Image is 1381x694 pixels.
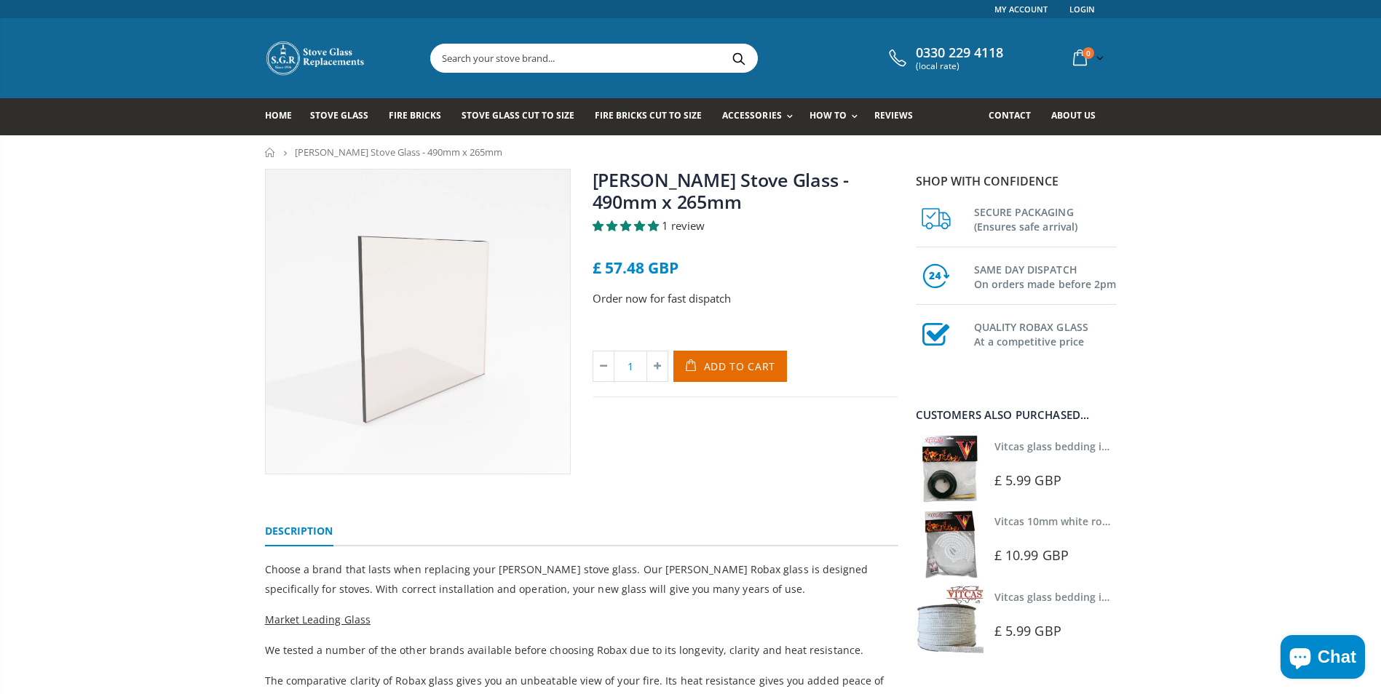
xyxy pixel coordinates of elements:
h3: QUALITY ROBAX GLASS At a competitive price [974,317,1117,349]
span: Fire Bricks Cut To Size [595,109,702,121]
a: Description [265,517,333,546]
span: Stove Glass Cut To Size [462,109,574,121]
span: Market Leading Glass [265,613,371,626]
span: Accessories [722,109,781,121]
inbox-online-store-chat: Shopify online store chat [1276,635,1369,682]
span: Home [265,109,292,121]
a: Vitcas glass bedding in tape - 2mm x 15mm x 2 meters (White) [994,590,1304,604]
button: Add to Cart [673,351,788,382]
a: Accessories [722,98,799,135]
h3: SAME DAY DISPATCH On orders made before 2pm [974,260,1117,292]
span: Fire Bricks [389,109,441,121]
span: £ 5.99 GBP [994,471,1061,489]
input: Search your stove brand... [431,44,920,72]
span: [PERSON_NAME] Stove Glass - 490mm x 265mm [295,145,502,159]
div: Customers also purchased... [916,410,1117,420]
a: Vitcas 10mm white rope kit - includes rope seal and glue! [994,514,1280,528]
h3: SECURE PACKAGING (Ensures safe arrival) [974,202,1117,234]
span: 1 review [662,218,705,233]
span: (local rate) [916,61,1003,71]
p: Order now for fast dispatch [593,290,898,307]
img: Vitcas stove glass bedding in tape [916,586,984,653]
a: Stove Glass [310,98,379,135]
a: [PERSON_NAME] Stove Glass - 490mm x 265mm [593,167,849,214]
a: Home [265,98,303,135]
img: widerectangularstoveglass_802b0500-ea3f-41eb-bc6c-d15b1ae8ae8e_800x_crop_center.webp [266,169,570,474]
a: Contact [989,98,1042,135]
p: Shop with confidence [916,172,1117,190]
span: £ 5.99 GBP [994,622,1061,639]
a: Reviews [874,98,924,135]
a: Stove Glass Cut To Size [462,98,585,135]
span: Add to Cart [704,359,776,373]
span: Choose a brand that lasts when replacing your [PERSON_NAME] stove glass. Our [PERSON_NAME] Robax ... [265,562,868,596]
span: Contact [989,109,1031,121]
a: 0 [1067,44,1107,72]
a: Home [265,148,276,157]
span: About us [1051,109,1096,121]
a: About us [1051,98,1107,135]
a: Fire Bricks [389,98,452,135]
span: 0330 229 4118 [916,45,1003,61]
span: How To [810,109,847,121]
span: We tested a number of the other brands available before choosing Robax due to its longevity, clar... [265,643,863,657]
img: Vitcas white rope, glue and gloves kit 10mm [916,510,984,578]
span: 0 [1083,47,1094,59]
span: Reviews [874,109,913,121]
span: £ 10.99 GBP [994,546,1069,564]
span: £ 57.48 GBP [593,258,678,278]
img: Stove Glass Replacement [265,40,367,76]
a: Vitcas glass bedding in tape - 2mm x 10mm x 2 meters [994,439,1266,453]
span: Stove Glass [310,109,368,121]
a: How To [810,98,865,135]
button: Search [723,44,756,72]
img: Vitcas stove glass bedding in tape [916,435,984,503]
a: Fire Bricks Cut To Size [595,98,713,135]
a: 0330 229 4118 (local rate) [885,45,1003,71]
span: 5.00 stars [593,218,662,233]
